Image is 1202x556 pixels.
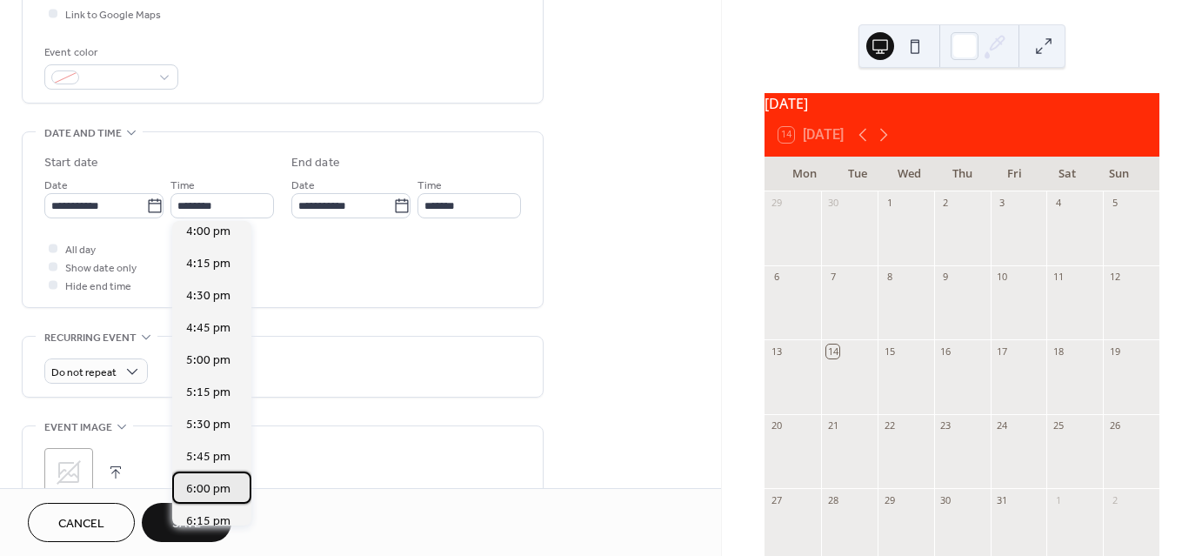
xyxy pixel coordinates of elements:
[1040,157,1092,191] div: Sat
[778,157,831,191] div: Mon
[1108,197,1121,210] div: 5
[826,493,839,506] div: 28
[65,241,96,259] span: All day
[170,177,195,195] span: Time
[883,493,896,506] div: 29
[186,416,230,434] span: 5:30 pm
[186,480,230,499] span: 6:00 pm
[883,271,896,284] div: 8
[186,223,230,241] span: 4:00 pm
[936,157,988,191] div: Thu
[996,419,1009,432] div: 24
[186,384,230,402] span: 5:15 pm
[186,255,230,273] span: 4:15 pm
[883,419,896,432] div: 22
[142,503,231,542] button: Save
[65,259,137,278] span: Show date only
[770,493,783,506] div: 27
[1052,419,1065,432] div: 25
[883,345,896,358] div: 15
[939,345,952,358] div: 16
[417,177,442,195] span: Time
[826,271,839,284] div: 7
[996,493,1009,506] div: 31
[186,319,230,338] span: 4:45 pm
[765,93,1159,114] div: [DATE]
[826,197,839,210] div: 30
[28,503,135,542] button: Cancel
[1052,493,1065,506] div: 1
[996,271,1009,284] div: 10
[186,352,230,370] span: 5:00 pm
[1108,493,1121,506] div: 2
[186,448,230,466] span: 5:45 pm
[291,154,340,172] div: End date
[826,419,839,432] div: 21
[826,345,839,358] div: 14
[770,197,783,210] div: 29
[1052,345,1065,358] div: 18
[186,287,230,305] span: 4:30 pm
[186,512,230,531] span: 6:15 pm
[58,515,104,533] span: Cancel
[883,197,896,210] div: 1
[1108,419,1121,432] div: 26
[1108,345,1121,358] div: 19
[831,157,883,191] div: Tue
[44,177,68,195] span: Date
[44,124,122,143] span: Date and time
[65,6,161,24] span: Link to Google Maps
[884,157,936,191] div: Wed
[44,448,93,497] div: ;
[770,345,783,358] div: 13
[996,345,1009,358] div: 17
[939,197,952,210] div: 2
[996,197,1009,210] div: 3
[1093,157,1145,191] div: Sun
[51,363,117,383] span: Do not repeat
[44,329,137,347] span: Recurring event
[44,44,175,62] div: Event color
[939,271,952,284] div: 9
[1052,197,1065,210] div: 4
[44,419,112,437] span: Event image
[939,419,952,432] div: 23
[1108,271,1121,284] div: 12
[770,419,783,432] div: 20
[172,515,201,533] span: Save
[1052,271,1065,284] div: 11
[988,157,1040,191] div: Fri
[939,493,952,506] div: 30
[65,278,131,296] span: Hide end time
[770,271,783,284] div: 6
[291,177,315,195] span: Date
[44,154,98,172] div: Start date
